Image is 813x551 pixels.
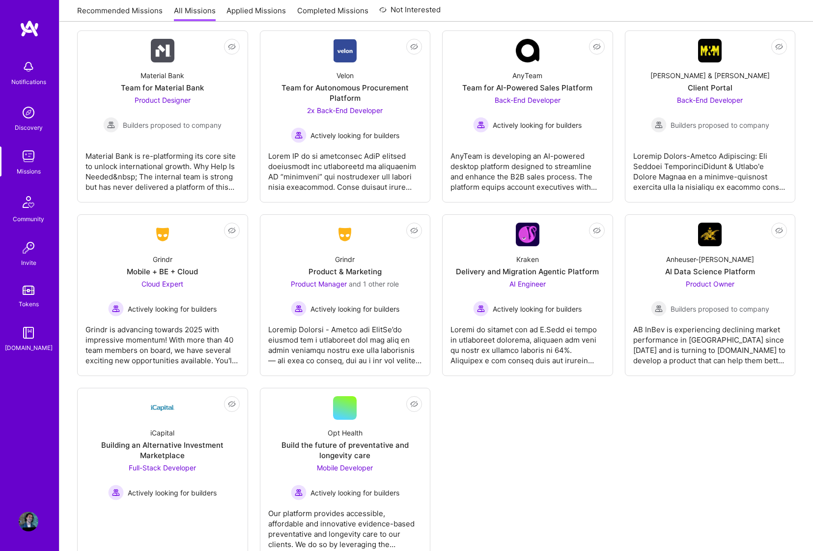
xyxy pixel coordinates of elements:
[516,39,539,62] img: Company Logo
[151,39,174,62] img: Company Logo
[17,166,41,176] div: Missions
[268,39,422,194] a: Company LogoVelonTeam for Autonomous Procurement Platform2x Back-End Developer Actively looking f...
[310,304,399,314] span: Actively looking for builders
[128,488,217,498] span: Actively looking for builders
[19,299,39,309] div: Tokens
[512,70,542,81] div: AnyTeam
[153,254,172,264] div: Grindr
[108,485,124,500] img: Actively looking for builders
[633,143,787,192] div: Loremip Dolors-Ametco Adipiscing: Eli Seddoei TemporinciDidunt & Utlabo'e Dolore Magnaa en a mini...
[651,301,667,317] img: Builders proposed to company
[140,70,184,81] div: Material Bank
[127,266,198,277] div: Mobile + BE + Cloud
[516,223,539,246] img: Company Logo
[129,464,196,472] span: Full-Stack Developer
[85,39,240,194] a: Company LogoMaterial BankTeam for Material BankProduct Designer Builders proposed to companyBuild...
[671,120,769,130] span: Builders proposed to company
[462,83,592,93] div: Team for AI-Powered Sales Platform
[21,258,36,268] div: Invite
[135,96,191,104] span: Product Designer
[268,317,422,366] div: Loremip Dolorsi - Ametco adi ElitSe’do eiusmod tem i utlaboreet dol mag aliq en admin veniamqu no...
[268,143,422,192] div: Lorem IP do si ametconsec AdiP elitsed doeiusmodt inc utlaboreetd ma aliquaenim AD “minimveni” qu...
[85,143,240,192] div: Material Bank is re-platforming its core site to unlock international growth. Why Help Is Needed&...
[17,190,40,214] img: Community
[593,43,601,51] i: icon EyeClosed
[379,4,441,22] a: Not Interested
[349,280,399,288] span: and 1 other role
[310,488,399,498] span: Actively looking for builders
[20,20,39,37] img: logo
[228,227,236,234] i: icon EyeClosed
[291,485,307,500] img: Actively looking for builders
[493,304,582,314] span: Actively looking for builders
[450,223,605,368] a: Company LogoKrakenDelivery and Migration Agentic PlatformAI Engineer Actively looking for builder...
[677,96,743,104] span: Back-End Developer
[334,39,357,62] img: Company Logo
[23,286,34,295] img: tokens
[328,428,363,438] div: Opt Health
[228,400,236,408] i: icon EyeClosed
[775,43,783,51] i: icon EyeClosed
[410,227,418,234] i: icon EyeClosed
[335,254,355,264] div: Grindr
[128,304,217,314] span: Actively looking for builders
[19,103,38,122] img: discovery
[666,254,754,264] div: Anheuser-[PERSON_NAME]
[651,117,667,133] img: Builders proposed to company
[633,223,787,368] a: Company LogoAnheuser-[PERSON_NAME]AI Data Science PlatformProduct Owner Builders proposed to comp...
[151,226,174,243] img: Company Logo
[121,83,204,93] div: Team for Material Bank
[19,146,38,166] img: teamwork
[108,301,124,317] img: Actively looking for builders
[85,223,240,368] a: Company LogoGrindrMobile + BE + CloudCloud Expert Actively looking for buildersActively looking f...
[473,117,489,133] img: Actively looking for builders
[19,238,38,258] img: Invite
[516,254,539,264] div: Kraken
[450,143,605,192] div: AnyTeam is developing an AI-powered desktop platform designed to streamline and enhance the B2B s...
[291,280,347,288] span: Product Manager
[85,317,240,366] div: Grindr is advancing towards 2025 with impressive momentum! With more than 40 team members on boar...
[450,317,605,366] div: Loremi do sitamet con ad E.Sedd ei tempo in utlaboreet dolorema, aliquaen adm veni qu nostr ex ul...
[450,39,605,194] a: Company LogoAnyTeamTeam for AI-Powered Sales PlatformBack-End Developer Actively looking for buil...
[19,57,38,77] img: bell
[650,70,770,81] div: [PERSON_NAME] & [PERSON_NAME]
[268,83,422,103] div: Team for Autonomous Procurement Platform
[688,83,732,93] div: Client Portal
[15,122,43,133] div: Discovery
[268,440,422,461] div: Build the future of preventative and longevity care
[456,266,599,277] div: Delivery and Migration Agentic Platform
[141,280,183,288] span: Cloud Expert
[410,400,418,408] i: icon EyeClosed
[151,396,174,420] img: Company Logo
[410,43,418,51] i: icon EyeClosed
[123,120,222,130] span: Builders proposed to company
[103,117,119,133] img: Builders proposed to company
[308,266,382,277] div: Product & Marketing
[509,280,546,288] span: AI Engineer
[686,280,734,288] span: Product Owner
[671,304,769,314] span: Builders proposed to company
[150,428,174,438] div: iCapital
[85,440,240,461] div: Building an Alternative Investment Marketplace
[291,301,307,317] img: Actively looking for builders
[268,223,422,368] a: Company LogoGrindrProduct & MarketingProduct Manager and 1 other roleActively looking for builder...
[291,127,307,143] img: Actively looking for builders
[336,70,354,81] div: Velon
[307,106,383,115] span: 2x Back-End Developer
[493,120,582,130] span: Actively looking for builders
[698,223,722,246] img: Company Logo
[11,77,46,87] div: Notifications
[297,5,368,22] a: Completed Missions
[226,5,286,22] a: Applied Missions
[268,500,422,550] div: Our platform provides accessible, affordable and innovative evidence-based preventative and longe...
[16,512,41,531] a: User Avatar
[77,5,163,22] a: Recommended Missions
[495,96,561,104] span: Back-End Developer
[228,43,236,51] i: icon EyeClosed
[333,226,357,243] img: Company Logo
[698,39,722,62] img: Company Logo
[13,214,44,224] div: Community
[317,464,373,472] span: Mobile Developer
[633,317,787,366] div: AB InBev is experiencing declining market performance in [GEOGRAPHIC_DATA] since [DATE] and is tu...
[775,227,783,234] i: icon EyeClosed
